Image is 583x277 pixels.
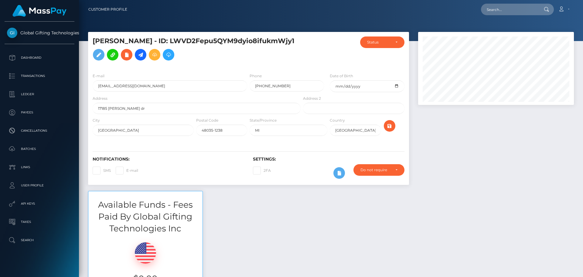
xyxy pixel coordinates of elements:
[7,108,72,117] p: Payees
[7,53,72,62] p: Dashboard
[360,36,404,48] button: Status
[7,144,72,154] p: Batches
[5,68,74,84] a: Transactions
[93,36,297,64] h5: [PERSON_NAME] - ID: LWVD2Fepu5QYM9dyio8ifukmWjy1
[88,3,127,16] a: Customer Profile
[7,163,72,172] p: Links
[353,164,404,176] button: Do not require
[135,242,156,264] img: USD.png
[5,233,74,248] a: Search
[135,49,146,61] a: Initiate Payout
[303,96,321,101] label: Address 2
[5,214,74,230] a: Taxes
[5,178,74,193] a: User Profile
[7,236,72,245] p: Search
[7,199,72,208] p: API Keys
[116,167,138,175] label: E-mail
[330,73,353,79] label: Date of Birth
[5,160,74,175] a: Links
[93,157,244,162] h6: Notifications:
[7,71,72,81] p: Transactions
[481,4,538,15] input: Search...
[253,157,404,162] h6: Settings:
[7,126,72,135] p: Cancellations
[253,167,271,175] label: 2FA
[330,118,345,123] label: Country
[5,196,74,211] a: API Keys
[7,217,72,227] p: Taxes
[5,87,74,102] a: Ledger
[360,168,390,172] div: Do not require
[93,118,100,123] label: City
[250,118,277,123] label: State/Province
[93,96,107,101] label: Address
[5,123,74,138] a: Cancellations
[7,90,72,99] p: Ledger
[5,141,74,157] a: Batches
[7,181,72,190] p: User Profile
[250,73,262,79] label: Phone
[93,73,104,79] label: E-mail
[5,50,74,65] a: Dashboard
[5,105,74,120] a: Payees
[12,5,66,17] img: MassPay Logo
[88,199,203,235] h3: Available Funds - Fees Paid By Global Gifting Technologies Inc
[5,30,74,36] span: Global Gifting Technologies Inc
[93,167,111,175] label: SMS
[367,40,390,45] div: Status
[196,118,218,123] label: Postal Code
[7,28,17,38] img: Global Gifting Technologies Inc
